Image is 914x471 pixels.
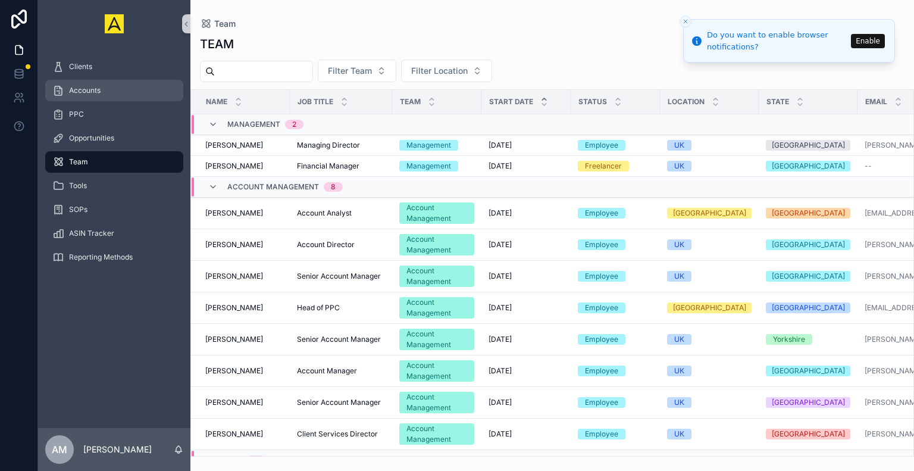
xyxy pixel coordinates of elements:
[331,182,336,192] div: 8
[205,429,263,439] span: [PERSON_NAME]
[205,366,263,376] span: [PERSON_NAME]
[585,140,618,151] div: Employee
[406,234,467,255] div: Account Management
[674,271,684,282] div: UK
[297,272,381,281] span: Senior Account Manager
[205,208,263,218] span: [PERSON_NAME]
[297,161,359,171] span: Financial Manager
[674,429,684,439] div: UK
[206,97,227,107] span: Name
[674,334,684,345] div: UK
[585,271,618,282] div: Employee
[406,266,467,287] div: Account Management
[674,140,684,151] div: UK
[406,392,467,413] div: Account Management
[773,334,805,345] div: Yorkshire
[205,303,263,313] span: [PERSON_NAME]
[45,80,183,101] a: Accounts
[200,36,234,52] h1: TEAM
[707,29,847,52] div: Do you want to enable browser notifications?
[772,429,845,439] div: [GEOGRAPHIC_DATA]
[297,208,352,218] span: Account Analyst
[489,208,512,218] span: [DATE]
[297,366,357,376] span: Account Manager
[489,303,512,313] span: [DATE]
[406,329,467,350] div: Account Management
[105,14,124,33] img: App logo
[297,335,381,344] span: Senior Account Manager
[668,97,705,107] span: Location
[865,161,872,171] span: --
[401,60,492,82] button: Select Button
[766,97,789,107] span: State
[297,303,340,313] span: Head of PPC
[69,229,114,238] span: ASIN Tracker
[227,456,242,465] span: PPC
[297,240,355,249] span: Account Director
[865,97,887,107] span: Email
[772,161,845,171] div: [GEOGRAPHIC_DATA]
[69,181,87,191] span: Tools
[205,398,263,407] span: [PERSON_NAME]
[297,429,378,439] span: Client Services Director
[205,161,263,171] span: [PERSON_NAME]
[406,161,451,171] div: Management
[585,239,618,250] div: Employee
[45,199,183,220] a: SOPs
[406,360,467,382] div: Account Management
[45,104,183,125] a: PPC
[585,302,618,313] div: Employee
[411,65,468,77] span: Filter Location
[200,18,236,30] a: Team
[585,334,618,345] div: Employee
[674,397,684,408] div: UK
[205,335,263,344] span: [PERSON_NAME]
[406,140,451,151] div: Management
[489,429,512,439] span: [DATE]
[489,97,533,107] span: Start Date
[45,56,183,77] a: Clients
[227,182,319,192] span: Account Management
[52,442,67,457] span: AM
[585,208,618,219] div: Employee
[673,302,746,313] div: [GEOGRAPHIC_DATA]
[772,271,845,282] div: [GEOGRAPHIC_DATA]
[83,444,152,456] p: [PERSON_NAME]
[772,302,845,313] div: [GEOGRAPHIC_DATA]
[45,223,183,244] a: ASIN Tracker
[69,62,92,71] span: Clients
[772,239,845,250] div: [GEOGRAPHIC_DATA]
[489,272,512,281] span: [DATE]
[489,240,512,249] span: [DATE]
[772,140,845,151] div: [GEOGRAPHIC_DATA]
[673,208,746,219] div: [GEOGRAPHIC_DATA]
[674,366,684,376] div: UK
[69,133,114,143] span: Opportunities
[328,65,372,77] span: Filter Team
[578,97,607,107] span: Status
[680,15,691,27] button: Close toast
[585,429,618,439] div: Employee
[585,161,622,171] div: Freelancer
[772,208,845,219] div: [GEOGRAPHIC_DATA]
[227,120,280,129] span: Management
[674,161,684,171] div: UK
[772,397,845,408] div: [GEOGRAPHIC_DATA]
[69,157,88,167] span: Team
[489,335,512,344] span: [DATE]
[400,97,421,107] span: Team
[297,141,360,150] span: Managing Director
[45,175,183,196] a: Tools
[45,247,183,268] a: Reporting Methods
[205,272,263,281] span: [PERSON_NAME]
[297,398,381,407] span: Senior Account Manager
[851,34,885,48] button: Enable
[489,366,512,376] span: [DATE]
[69,110,84,119] span: PPC
[292,120,296,129] div: 2
[489,398,512,407] span: [DATE]
[406,297,467,319] div: Account Management
[69,86,101,95] span: Accounts
[214,18,236,30] span: Team
[489,161,512,171] span: [DATE]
